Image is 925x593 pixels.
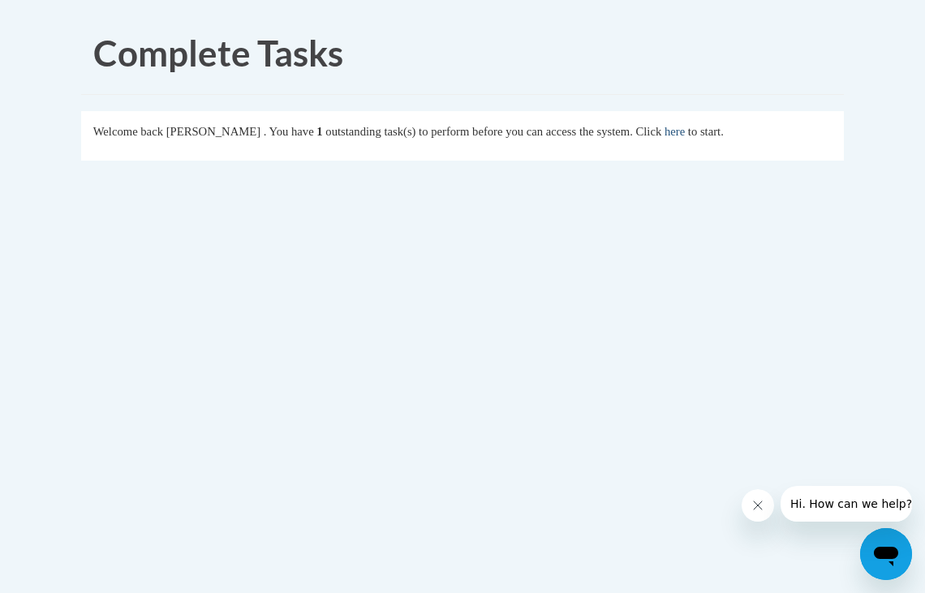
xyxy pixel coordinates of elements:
span: Complete Tasks [93,32,343,74]
iframe: Close message [742,489,774,522]
span: 1 [316,125,322,138]
iframe: Button to launch messaging window [860,528,912,580]
span: . You have [264,125,314,138]
span: to start. [688,125,724,138]
span: outstanding task(s) to perform before you can access the system. Click [325,125,661,138]
span: [PERSON_NAME] [166,125,260,138]
iframe: Message from company [781,486,912,522]
a: here [665,125,685,138]
span: Welcome back [93,125,163,138]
